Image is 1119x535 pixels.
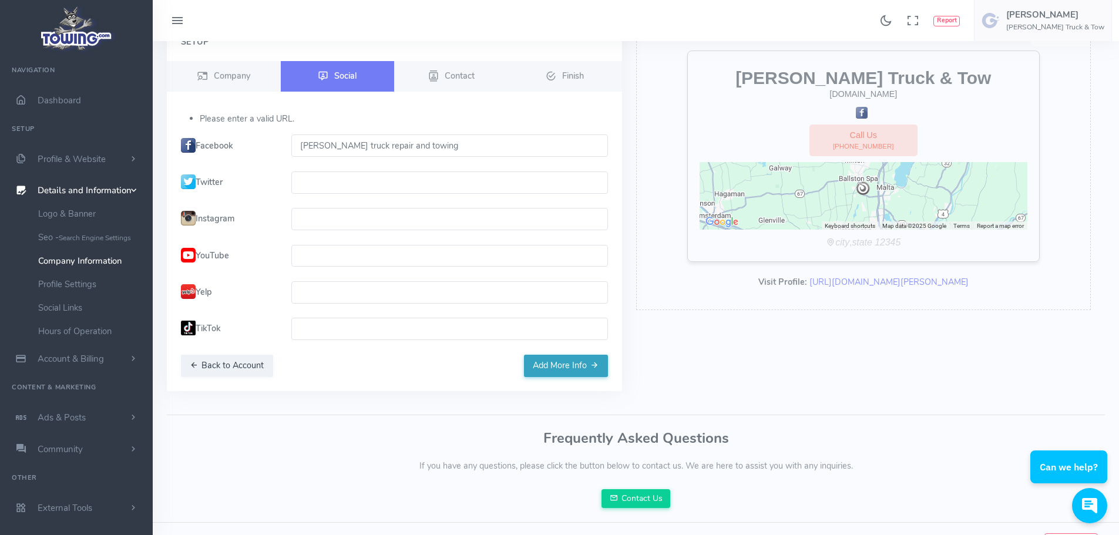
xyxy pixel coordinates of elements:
a: Hours of Operation [29,319,153,343]
div: , [700,235,1027,250]
label: YouTube [174,245,284,267]
label: Yelp [174,281,284,304]
h3: Frequently Asked Questions [167,430,1105,446]
img: logo [37,4,116,53]
i: city [835,237,849,247]
a: Company Information [29,249,153,272]
a: Call Us[PHONE_NUMBER] [809,125,918,157]
a: [URL][DOMAIN_NAME][PERSON_NAME] [809,276,969,288]
h5: [PERSON_NAME] [1006,10,1104,19]
button: Back to Account [181,355,273,377]
a: Profile Settings [29,272,153,296]
span: Account & Billing [38,353,104,365]
li: Please enter a valid URL. [200,113,608,126]
b: Visit Profile: [758,276,807,288]
h6: [PERSON_NAME] Truck & Tow [1006,23,1104,31]
span: Community [38,443,83,455]
label: Twitter [174,171,284,194]
h4: Setup [181,38,608,47]
span: Profile & Website [38,153,106,165]
a: Logo & Banner [29,202,153,226]
a: Seo -Search Engine Settings [29,226,153,249]
img: insta.png [181,211,196,226]
a: Terms (opens in new tab) [953,223,970,229]
img: Yelp.png [181,284,196,299]
iframe: Conversations [1021,418,1119,535]
img: fb.png [181,138,196,153]
button: Keyboard shortcuts [825,222,875,230]
span: External Tools [38,502,92,514]
img: tiktok.png [181,321,196,335]
span: Details and Information [38,185,132,197]
span: Company [214,69,250,81]
h2: [PERSON_NAME] Truck & Tow [700,69,1027,88]
label: Instagram [174,208,284,230]
img: YouTubeIcon.png [181,248,196,263]
small: Search Engine Settings [59,233,131,243]
div: [DOMAIN_NAME] [700,88,1027,101]
i: state [852,237,872,247]
a: Contact Us [601,489,671,508]
img: twit.png [181,174,196,189]
label: TikTok [174,318,284,340]
button: Report [933,16,960,26]
span: [PHONE_NUMBER] [833,142,894,152]
img: user-image [982,11,1000,30]
a: Social Links [29,296,153,319]
button: Add More Info [524,355,608,377]
span: Finish [562,69,584,81]
p: If you have any questions, please click the button below to contact us. We are here to assist you... [167,460,1105,473]
span: Social [334,69,357,81]
span: Ads & Posts [38,412,86,423]
a: Open this area in Google Maps (opens a new window) [703,214,741,230]
span: Map data ©2025 Google [882,223,946,229]
img: Google [703,214,741,230]
span: Dashboard [38,95,81,106]
a: Report a map error [977,223,1024,229]
i: 12345 [875,237,900,247]
span: Contact [445,69,475,81]
label: Facebook [174,134,284,157]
